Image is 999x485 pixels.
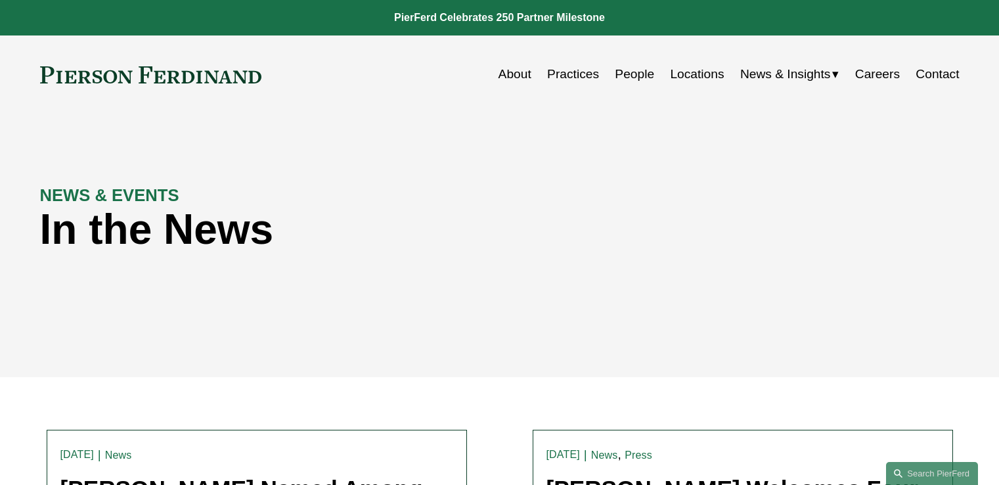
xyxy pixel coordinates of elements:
[546,450,580,460] time: [DATE]
[105,450,132,461] a: News
[40,206,730,254] h1: In the News
[670,62,724,87] a: Locations
[916,62,959,87] a: Contact
[547,62,599,87] a: Practices
[615,62,654,87] a: People
[625,450,652,461] a: Press
[60,450,94,460] time: [DATE]
[40,186,179,204] strong: NEWS & EVENTS
[886,462,978,485] a: Search this site
[591,450,618,461] a: News
[855,62,900,87] a: Careers
[617,448,621,461] span: ,
[499,62,531,87] a: About
[740,62,839,87] a: folder dropdown
[740,63,831,86] span: News & Insights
